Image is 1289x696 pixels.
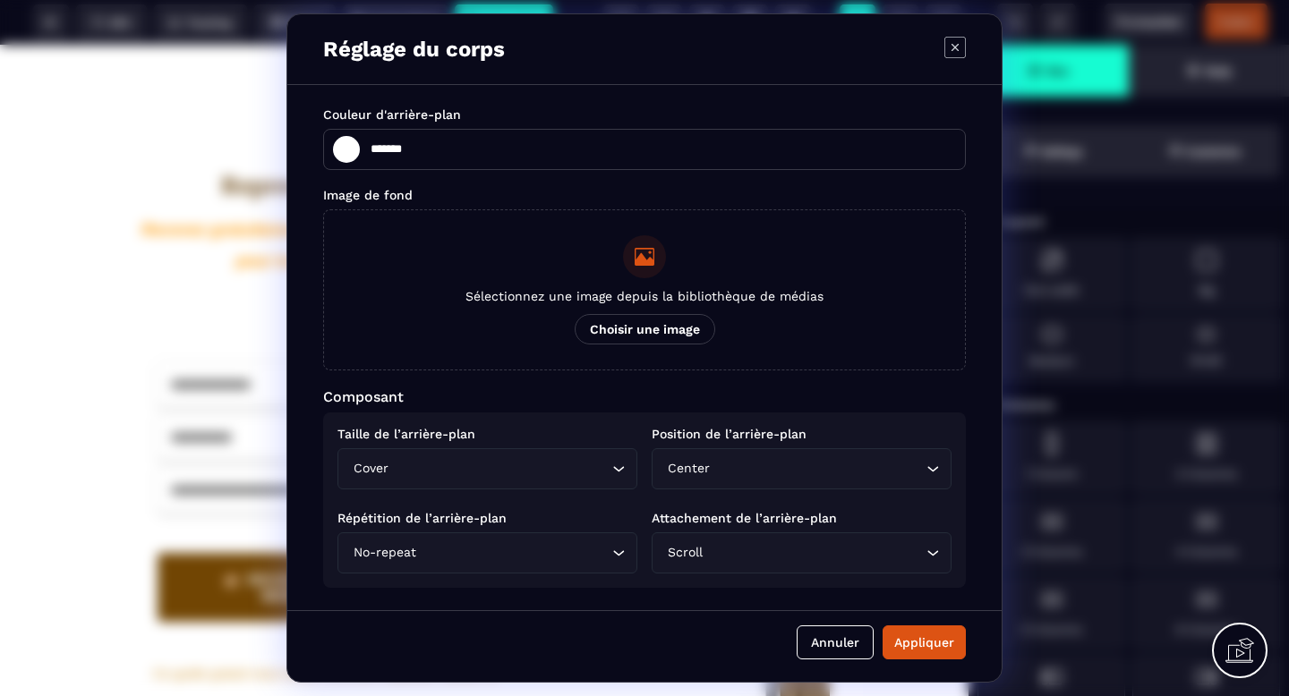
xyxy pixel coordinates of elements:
span: Choisir une image [575,314,715,344]
button: Annuler [797,625,874,659]
span: Cover [349,459,392,479]
p: Position de l’arrière-plan [652,427,952,441]
input: Search for option [706,543,922,563]
span: Scroll [663,543,706,563]
p: Taille de l’arrière-plan [337,427,637,441]
button: 👉🏼 RECEVOIR MON GUIDE MAINTENANT !!! [157,507,493,578]
div: Search for option [652,532,952,573]
input: Search for option [713,459,922,479]
p: Image de fond [323,188,966,202]
span: Sélectionnez une image depuis la bibliothèque de médias [465,289,824,303]
img: b5817189f640a198fbbb5bc8c2515528_10.png [511,340,830,658]
input: Search for option [420,543,608,563]
div: Search for option [337,532,637,573]
p: Réglage du corps [323,37,505,62]
button: Appliquer [883,625,966,659]
p: Répétition de l’arrière-plan [337,511,637,525]
div: Search for option [337,448,637,489]
span: No-repeat [349,543,420,563]
input: Search for option [392,459,608,479]
span: Center [663,459,713,479]
p: Attachement de l’arrière-plan [652,511,952,525]
div: Search for option [652,448,952,489]
button: Sélectionnez une image depuis la bibliothèque de médiasChoisir une image [323,209,966,370]
p: Composant [323,388,966,405]
div: Appliquer [894,633,954,651]
p: Couleur d'arrière-plan [323,107,966,122]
